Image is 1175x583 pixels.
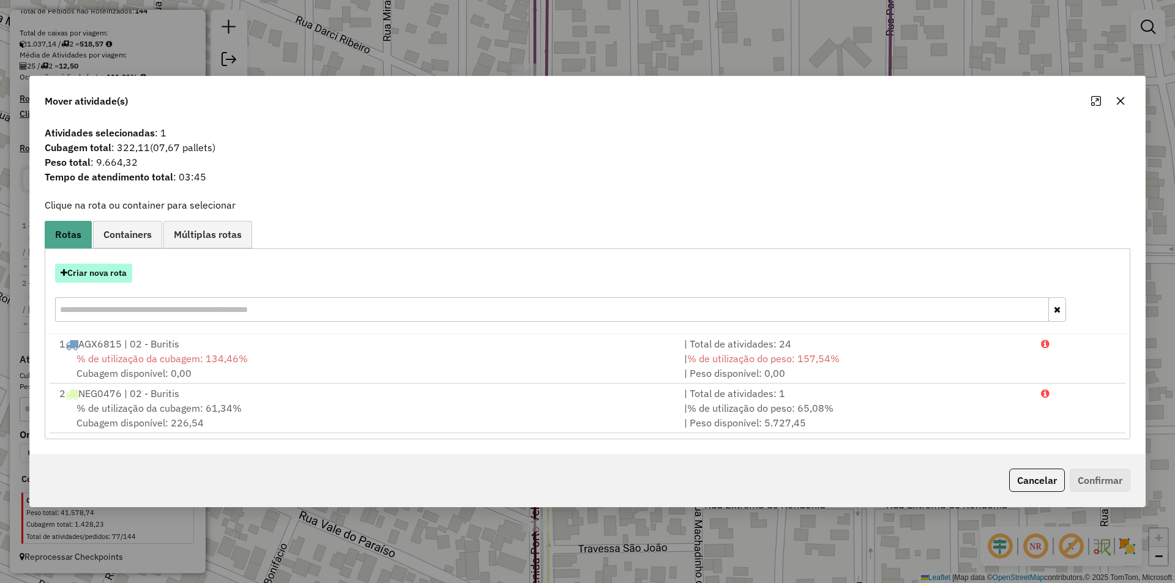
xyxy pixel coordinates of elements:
div: | Total de atividades: 24 [677,336,1034,351]
span: % de utilização da cubagem: 134,46% [76,352,248,365]
strong: Peso total [45,156,91,168]
span: : 9.664,32 [37,155,1138,169]
div: 1 AGX6815 | 02 - Buritis [52,336,677,351]
div: Cubagem disponível: 0,00 [52,351,677,381]
span: % de utilização do peso: 65,08% [687,402,834,414]
span: Rotas [55,229,81,239]
strong: Atividades selecionadas [45,127,155,139]
div: | | Peso disponível: 0,00 [677,351,1034,381]
span: : 322,11 [37,140,1138,155]
span: Containers [103,229,152,239]
div: | Total de atividades: 1 [677,386,1034,401]
div: Cubagem disponível: 226,54 [52,401,677,430]
strong: Cubagem total [45,141,111,154]
div: | | Peso disponível: 5.727,45 [677,401,1034,430]
label: Clique na rota ou container para selecionar [45,198,236,212]
i: Porcentagens após mover as atividades: Cubagem: 116,31% Peso: 124,01% [1041,388,1050,398]
span: Múltiplas rotas [174,229,242,239]
button: Criar nova rota [55,264,132,283]
div: 2 NEG0476 | 02 - Buritis [52,386,677,401]
i: Porcentagens após mover as atividades: Cubagem: 198,37% Peso: 233,04% [1041,339,1050,349]
button: Maximize [1086,91,1106,111]
button: Cancelar [1009,469,1065,492]
span: (07,67 pallets) [150,141,215,154]
strong: Tempo de atendimento total [45,171,173,183]
span: : 03:45 [37,169,1138,184]
span: % de utilização do peso: 157,54% [687,352,840,365]
span: Mover atividade(s) [45,94,128,108]
span: : 1 [37,125,1138,140]
span: % de utilização da cubagem: 61,34% [76,402,242,414]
